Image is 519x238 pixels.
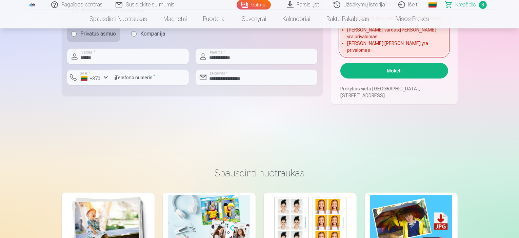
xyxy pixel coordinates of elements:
a: Visos prekės [378,9,438,28]
input: Kompanija [131,31,137,37]
input: Privatus asmuo [71,31,77,37]
a: Kalendoriai [275,9,319,28]
a: Magnetai [156,9,195,28]
button: Mokėti [340,63,448,79]
img: /fa2 [28,3,36,7]
h3: Spausdinti nuotraukas [67,167,452,179]
li: [PERSON_NAME] : [PERSON_NAME] yra privalomas [347,40,441,53]
div: +370 [81,75,101,82]
li: [PERSON_NAME] vardas : [PERSON_NAME] yra privalomas [347,26,441,40]
label: Privatus asmuo [67,26,120,42]
label: Kompanija [127,26,169,42]
label: Šalis [78,70,92,75]
p: Prekybos vieta [GEOGRAPHIC_DATA], [STREET_ADDRESS] [340,85,448,99]
a: Raktų pakabukas [319,9,378,28]
a: Puodeliai [195,9,234,28]
span: 3 [479,1,487,9]
a: Spausdinti nuotraukas [82,9,156,28]
a: Suvenyrai [234,9,275,28]
span: Krepšelis [456,1,476,9]
button: Šalis*+370 [67,70,111,85]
